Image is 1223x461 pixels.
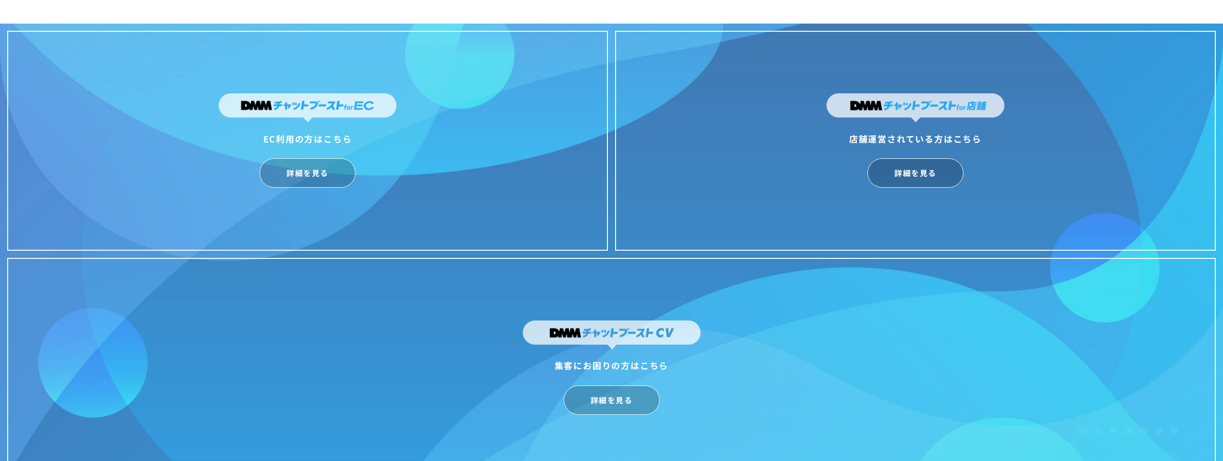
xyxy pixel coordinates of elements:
img: DMMチャットブーストCV [523,320,701,349]
a: 詳細を見る [867,158,964,188]
div: EC利用の方はこちら [219,131,396,146]
img: DMMチャットブーストforEC [219,93,396,122]
img: DMMチャットブーストfor店舗 [827,93,1004,122]
div: 集客にお困りの方はこちら [523,358,701,373]
a: 詳細を見る [259,158,356,188]
div: 店舗運営されている方はこちら [827,131,1004,146]
a: 詳細を見る [564,385,660,415]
